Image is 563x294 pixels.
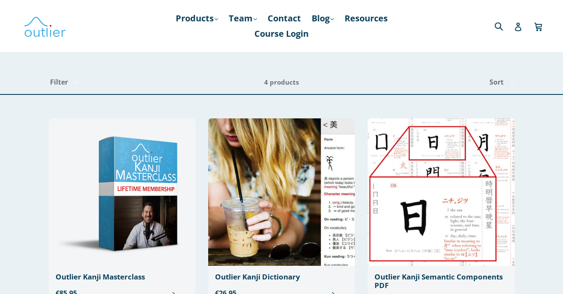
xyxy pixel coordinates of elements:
[368,118,514,266] img: Outlier Kanji Semantic Components PDF Outlier Linguistics
[224,11,261,26] a: Team
[264,78,299,86] span: 4 products
[250,26,313,41] a: Course Login
[374,273,507,290] div: Outlier Kanji Semantic Components PDF
[307,11,338,26] a: Blog
[24,14,66,38] img: Outlier Linguistics
[215,273,348,281] div: Outlier Kanji Dictionary
[340,11,392,26] a: Resources
[49,118,195,266] img: Outlier Kanji Masterclass
[171,11,222,26] a: Products
[492,17,516,35] input: Search
[56,273,189,281] div: Outlier Kanji Masterclass
[263,11,305,26] a: Contact
[208,118,355,266] img: Outlier Kanji Dictionary: Essentials Edition Outlier Linguistics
